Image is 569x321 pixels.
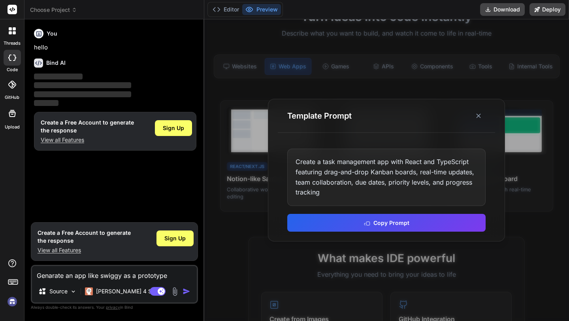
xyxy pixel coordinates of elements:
[183,287,190,295] img: icon
[30,6,77,14] span: Choose Project
[38,246,131,254] p: View all Features
[287,110,352,121] h3: Template Prompt
[5,94,19,101] label: GitHub
[163,124,184,132] span: Sign Up
[4,40,21,47] label: threads
[209,4,242,15] button: Editor
[242,4,281,15] button: Preview
[170,287,179,296] img: attachment
[5,124,20,130] label: Upload
[70,288,77,295] img: Pick Models
[480,3,525,16] button: Download
[96,287,155,295] p: [PERSON_NAME] 4 S..
[287,214,486,232] button: Copy Prompt
[34,91,131,97] span: ‌
[41,119,134,134] h1: Create a Free Account to generate the response
[85,287,93,295] img: Claude 4 Sonnet
[106,305,120,310] span: privacy
[6,295,19,308] img: signin
[34,43,196,52] p: hello
[32,266,197,280] textarea: Genarate an app like swiggy as a prototype
[287,149,486,206] div: Create a task management app with React and TypeScript featuring drag-and-drop Kanban boards, rea...
[529,3,565,16] button: Deploy
[34,74,83,79] span: ‌
[164,234,186,242] span: Sign Up
[38,229,131,245] h1: Create a Free Account to generate the response
[34,100,58,106] span: ‌
[47,30,57,38] h6: You
[49,287,68,295] p: Source
[34,82,131,88] span: ‌
[31,304,198,311] p: Always double-check its answers. Your in Bind
[46,59,66,67] h6: Bind AI
[7,66,18,73] label: code
[41,136,134,144] p: View all Features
